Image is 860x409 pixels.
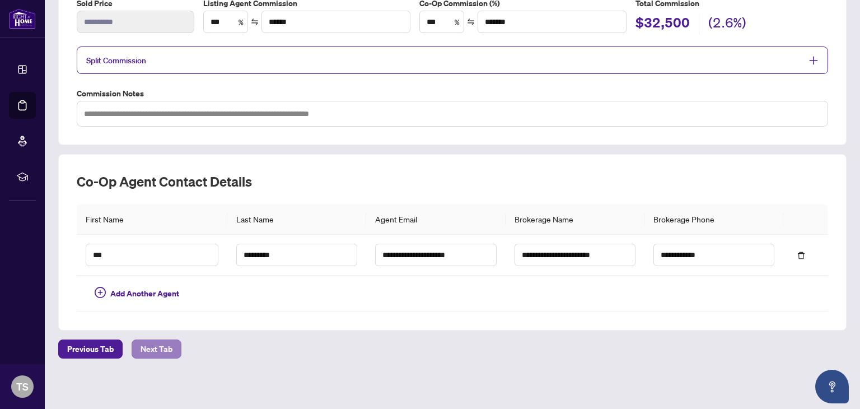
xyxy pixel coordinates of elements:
th: Brokerage Phone [644,204,783,235]
h2: Co-op Agent Contact Details [77,173,828,190]
span: Previous Tab [67,340,114,358]
h2: $32,500 [635,13,690,35]
th: Last Name [227,204,366,235]
button: Add Another Agent [86,285,188,303]
th: Brokerage Name [506,204,644,235]
span: swap [467,18,475,26]
label: Commission Notes [77,87,828,100]
span: plus [808,55,819,66]
button: Open asap [815,370,849,403]
th: Agent Email [366,204,505,235]
th: First Name [77,204,227,235]
h2: (2.6%) [708,13,746,35]
img: logo [9,8,36,29]
span: Next Tab [141,340,172,358]
span: TS [16,379,29,394]
span: Add Another Agent [110,287,179,300]
span: Split Commission [86,55,146,66]
span: swap [251,18,259,26]
div: Split Commission [77,47,828,74]
span: plus-circle [95,287,106,298]
button: Previous Tab [58,340,123,359]
span: delete [797,252,805,259]
button: Next Tab [132,340,181,359]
